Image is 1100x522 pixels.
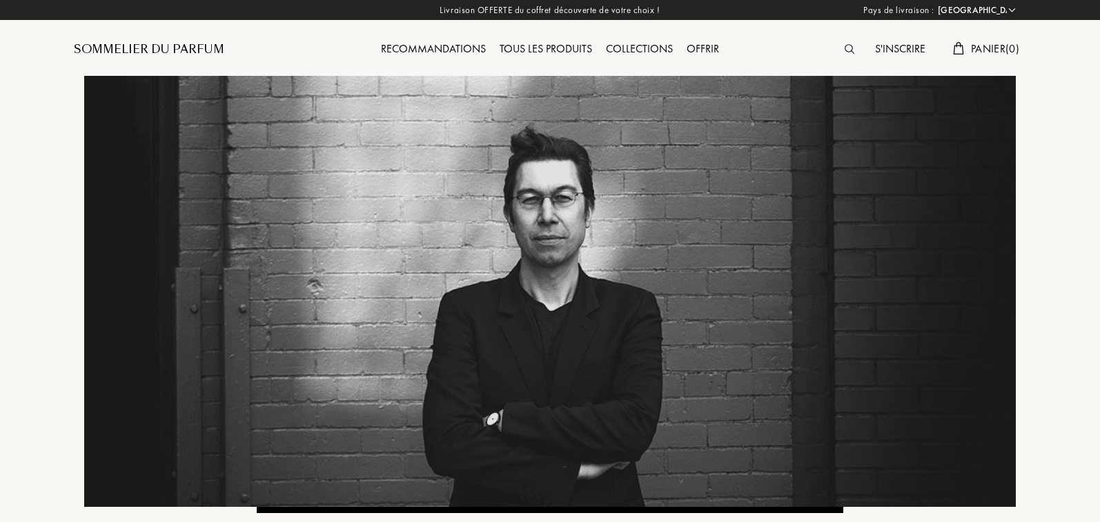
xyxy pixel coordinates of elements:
[680,41,726,59] div: Offrir
[493,41,599,59] div: Tous les produits
[868,41,932,59] div: S'inscrire
[493,41,599,56] a: Tous les produits
[868,41,932,56] a: S'inscrire
[374,41,493,59] div: Recommandations
[599,41,680,59] div: Collections
[599,41,680,56] a: Collections
[863,3,934,17] span: Pays de livraison :
[84,76,1016,507] img: Ulrich Lang Banner
[953,42,964,54] img: cart.svg
[374,41,493,56] a: Recommandations
[971,41,1019,56] span: Panier ( 0 )
[845,44,854,54] img: search_icn.svg
[74,41,224,58] a: Sommelier du Parfum
[680,41,726,56] a: Offrir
